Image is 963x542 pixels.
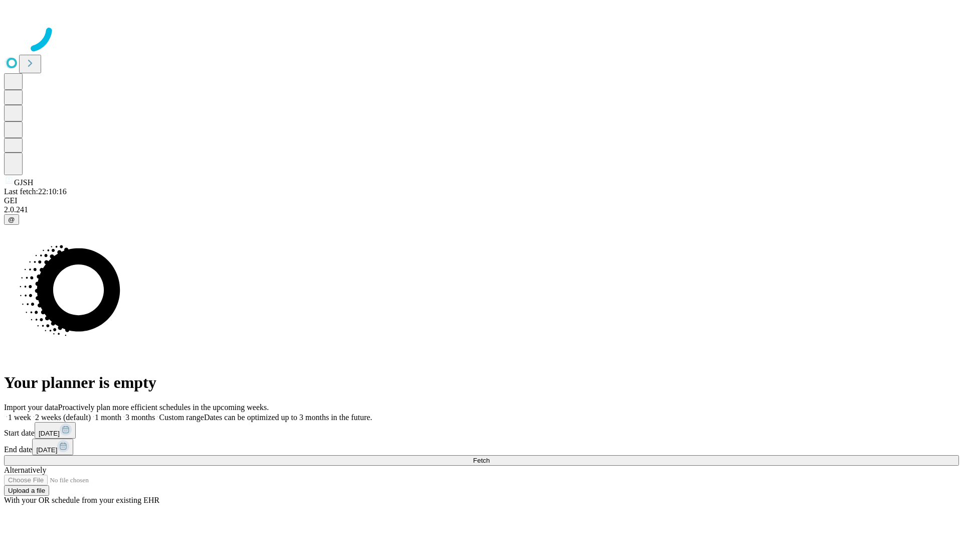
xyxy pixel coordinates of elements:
[473,457,490,464] span: Fetch
[36,446,57,454] span: [DATE]
[4,196,959,205] div: GEI
[58,403,269,412] span: Proactively plan more efficient schedules in the upcoming weeks.
[4,485,49,496] button: Upload a file
[4,496,159,504] span: With your OR schedule from your existing EHR
[35,413,91,422] span: 2 weeks (default)
[4,439,959,455] div: End date
[32,439,73,455] button: [DATE]
[4,187,67,196] span: Last fetch: 22:10:16
[35,422,76,439] button: [DATE]
[8,216,15,223] span: @
[4,455,959,466] button: Fetch
[4,214,19,225] button: @
[95,413,121,422] span: 1 month
[8,413,31,422] span: 1 week
[4,403,58,412] span: Import your data
[4,373,959,392] h1: Your planner is empty
[4,205,959,214] div: 2.0.241
[14,178,33,187] span: GJSH
[4,422,959,439] div: Start date
[204,413,372,422] span: Dates can be optimized up to 3 months in the future.
[125,413,155,422] span: 3 months
[4,466,46,474] span: Alternatively
[39,430,60,437] span: [DATE]
[159,413,204,422] span: Custom range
